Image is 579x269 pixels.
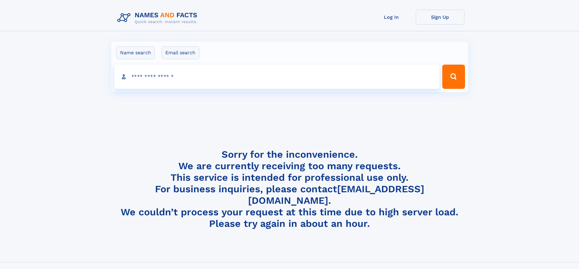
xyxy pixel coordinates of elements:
[367,10,416,25] a: Log In
[442,65,465,89] button: Search Button
[416,10,464,25] a: Sign Up
[114,65,440,89] input: search input
[115,10,202,26] img: Logo Names and Facts
[115,149,464,230] h4: Sorry for the inconvenience. We are currently receiving too many requests. This service is intend...
[116,46,155,59] label: Name search
[248,183,424,206] a: [EMAIL_ADDRESS][DOMAIN_NAME]
[161,46,199,59] label: Email search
